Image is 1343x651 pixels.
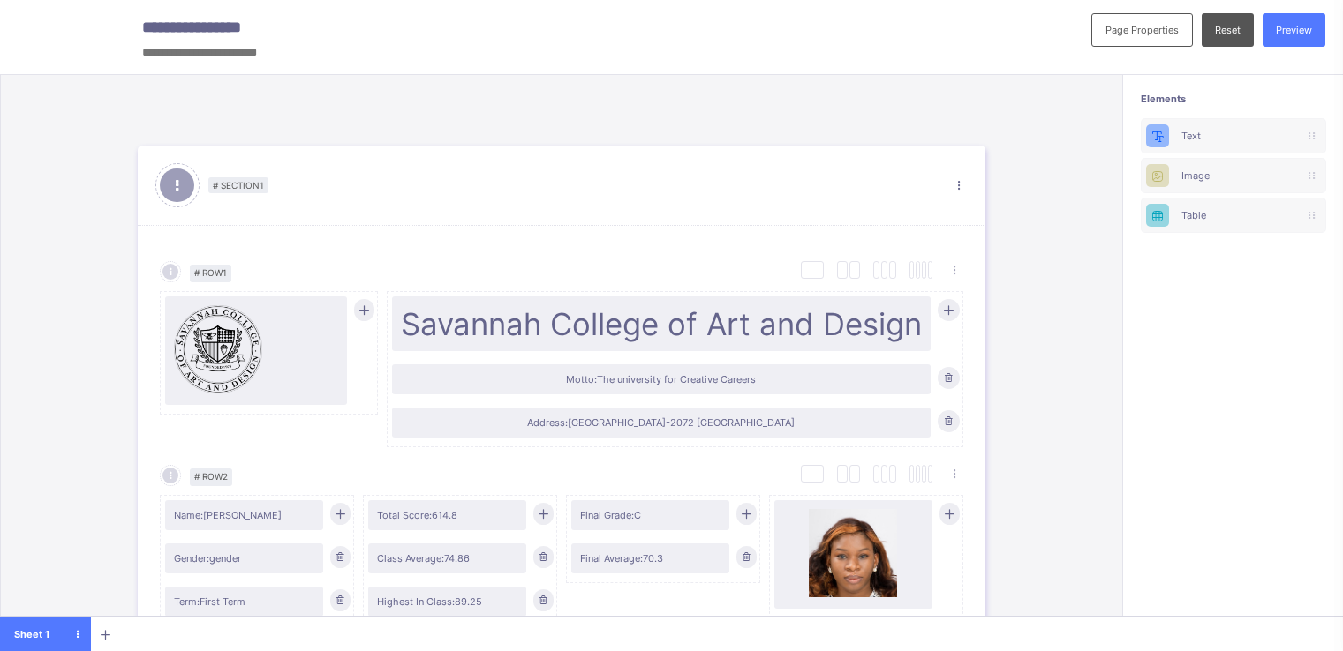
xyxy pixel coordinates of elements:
[1105,24,1179,36] span: Page Properties
[809,509,897,597] img: Logo
[1141,118,1326,153] div: Text
[377,509,518,521] span: Total Score: 614.8
[401,416,922,429] span: Address: [GEOGRAPHIC_DATA]-2072 [GEOGRAPHIC_DATA]
[190,265,231,282] span: # Row 1
[174,509,315,521] span: Name: [PERSON_NAME]
[1181,209,1286,221] div: Table
[174,305,262,393] img: Logo
[1141,198,1326,233] div: Table
[377,552,518,565] span: Class Average: 74.86
[1181,130,1286,142] div: Text
[174,552,315,565] span: Gender: gender
[1141,158,1326,193] div: Image
[377,595,518,608] span: Highest In Class: 89.25
[580,509,721,521] span: Final Grade: C
[190,468,232,486] span: # Row 2
[401,373,922,385] span: Motto: The university for Creative Careers
[401,305,922,342] span: Savannah College of Art and Design
[1141,93,1326,105] span: Elements
[580,552,721,565] span: Final Average: 70.3
[174,595,315,608] span: Term: First Term
[1276,24,1312,36] span: Preview
[1215,24,1241,36] span: Reset
[208,177,268,193] span: # Section 1
[1181,169,1286,182] div: Image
